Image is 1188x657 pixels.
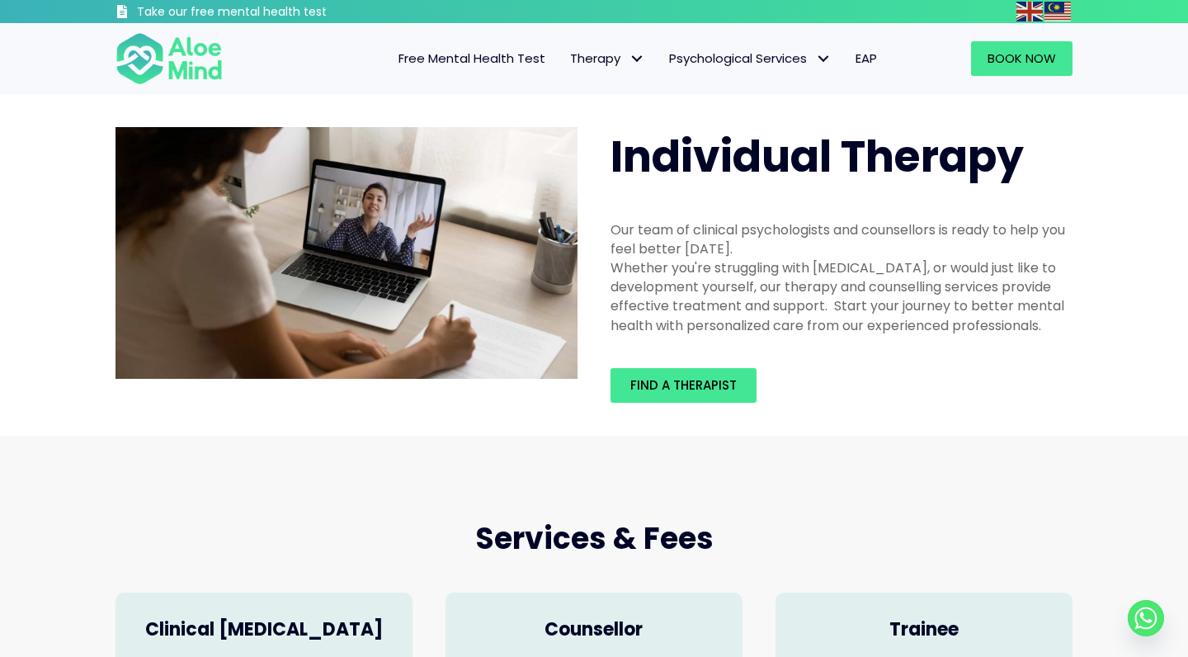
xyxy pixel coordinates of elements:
[244,41,889,76] nav: Menu
[811,47,835,71] span: Psychological Services: submenu
[625,47,648,71] span: Therapy: submenu
[988,50,1056,67] span: Book Now
[1044,2,1072,21] a: Malay
[792,617,1056,643] h4: Trainee
[462,617,726,643] h4: Counsellor
[657,41,843,76] a: Psychological ServicesPsychological Services: submenu
[570,50,644,67] span: Therapy
[1044,2,1071,21] img: ms
[1128,600,1164,636] a: Whatsapp
[610,368,757,403] a: Find a therapist
[971,41,1072,76] a: Book Now
[115,31,223,86] img: Aloe mind Logo
[558,41,657,76] a: TherapyTherapy: submenu
[398,50,545,67] span: Free Mental Health Test
[137,4,415,21] h3: Take our free mental health test
[610,258,1072,335] div: Whether you're struggling with [MEDICAL_DATA], or would just like to development yourself, our th...
[669,50,831,67] span: Psychological Services
[856,50,877,67] span: EAP
[115,4,415,23] a: Take our free mental health test
[115,127,577,380] img: Therapy online individual
[475,518,714,560] span: Services & Fees
[1016,2,1044,21] a: English
[386,41,558,76] a: Free Mental Health Test
[610,220,1072,258] div: Our team of clinical psychologists and counsellors is ready to help you feel better [DATE].
[610,126,1024,187] span: Individual Therapy
[843,41,889,76] a: EAP
[1016,2,1043,21] img: en
[630,376,737,394] span: Find a therapist
[132,617,396,643] h4: Clinical [MEDICAL_DATA]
